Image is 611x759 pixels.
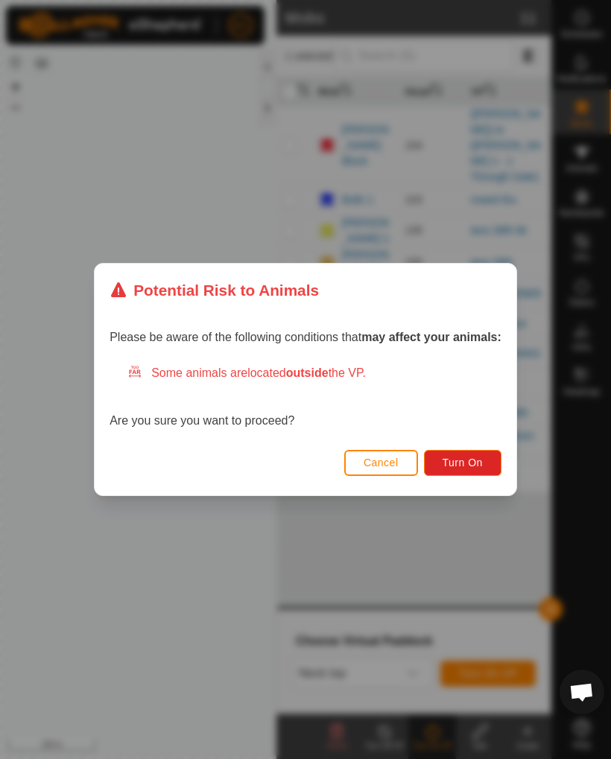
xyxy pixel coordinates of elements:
[110,364,501,430] div: Are you sure you want to proceed?
[286,366,329,379] strong: outside
[443,457,483,469] span: Turn On
[110,279,319,302] div: Potential Risk to Animals
[424,450,501,476] button: Turn On
[247,366,366,379] span: located the VP.
[361,331,501,343] strong: may affect your animals:
[127,364,501,382] div: Some animals are
[364,457,399,469] span: Cancel
[110,331,501,343] span: Please be aware of the following conditions that
[344,450,418,476] button: Cancel
[560,670,604,714] a: Open chat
